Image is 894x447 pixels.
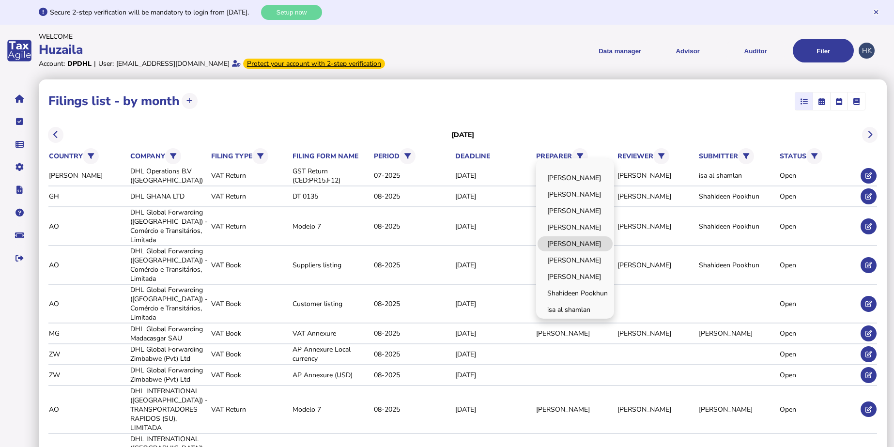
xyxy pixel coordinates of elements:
[873,9,879,15] button: Hide message
[130,146,209,166] th: company
[374,350,452,359] div: 08-2025
[793,39,854,62] button: Filer
[293,261,370,270] div: Suppliers listing
[116,59,230,68] div: [EMAIL_ADDRESS][DOMAIN_NAME]
[130,285,208,322] div: DHL Global Forwarding ([GEOGRAPHIC_DATA]) - Comércio e Transitários, Limitada
[83,148,99,164] button: Filter
[39,59,65,68] div: Account:
[374,299,452,308] div: 08-2025
[48,92,179,109] h1: Filings list - by month
[211,370,289,380] div: VAT Book
[49,405,127,414] div: AO
[455,329,533,338] div: [DATE]
[780,171,858,180] div: Open
[9,202,30,223] button: Help pages
[859,43,875,59] div: Profile settings
[9,111,30,132] button: Tasks
[538,286,613,301] a: Shahideen Pookhun
[293,370,370,380] div: AP Annexure (USD)
[861,325,877,341] button: Edit
[861,257,877,273] button: Edit
[699,329,777,338] div: [PERSON_NAME]
[400,148,416,164] button: Filter
[130,345,208,363] div: DHL Global Forwarding Zimbabwe (Pvt) Ltd
[94,59,96,68] div: |
[536,146,615,166] th: preparer
[211,192,289,201] div: VAT Return
[130,324,208,343] div: DHL Global Forwarding Madacasgar SAU
[795,92,813,110] mat-button-toggle: List view
[617,222,695,231] div: [PERSON_NAME]
[455,151,534,161] th: deadline
[49,222,127,231] div: AO
[374,192,452,201] div: 08-2025
[130,167,208,185] div: DHL Operations B.V ([GEOGRAPHIC_DATA])
[48,127,64,143] button: Previous
[39,32,444,41] div: Welcome
[293,167,370,185] div: GST Return (CED:PR15.F12)
[211,329,289,338] div: VAT Book
[130,192,208,201] div: DHL GHANA LTD
[572,148,588,164] button: Filter
[211,222,289,231] div: VAT Return
[455,405,533,414] div: [DATE]
[725,39,786,62] button: Auditor
[455,261,533,270] div: [DATE]
[451,130,475,139] h3: [DATE]
[780,370,858,380] div: Open
[830,92,848,110] mat-button-toggle: Calendar week view
[98,59,114,68] div: User:
[699,222,777,231] div: Shahideen Pookhun
[538,170,613,185] a: [PERSON_NAME]
[211,146,290,166] th: filing type
[449,39,854,62] menu: navigate products
[455,350,533,359] div: [DATE]
[243,59,385,69] div: From Oct 1, 2025, 2-step verification will be required to login. Set it up now...
[374,222,452,231] div: 08-2025
[538,236,613,251] a: [PERSON_NAME]
[780,261,858,270] div: Open
[657,39,718,62] button: Shows a dropdown of VAT Advisor options
[182,93,198,109] button: Upload transactions
[617,171,695,180] div: [PERSON_NAME]
[699,171,777,180] div: isa al shamlan
[617,405,695,414] div: [PERSON_NAME]
[374,261,452,270] div: 08-2025
[455,222,533,231] div: [DATE]
[780,350,858,359] div: Open
[49,329,127,338] div: MG
[293,345,370,363] div: AP Annexure Local currency
[49,350,127,359] div: ZW
[455,192,533,201] div: [DATE]
[67,59,92,68] div: DPDHL
[699,192,777,201] div: Shahideen Pookhun
[49,192,127,201] div: GH
[861,218,877,234] button: Edit
[9,180,30,200] button: Developer hub links
[455,171,533,180] div: [DATE]
[252,148,268,164] button: Filter
[861,367,877,383] button: Edit
[699,261,777,270] div: Shahideen Pookhun
[617,146,696,166] th: reviewer
[862,127,878,143] button: Next
[861,346,877,362] button: Edit
[48,146,127,166] th: country
[9,225,30,246] button: Raise a support ticket
[653,148,669,164] button: Filter
[780,329,858,338] div: Open
[49,299,127,308] div: AO
[374,329,452,338] div: 08-2025
[779,146,858,166] th: status
[211,350,289,359] div: VAT Book
[211,171,289,180] div: VAT Return
[9,134,30,154] button: Data manager
[813,92,830,110] mat-button-toggle: Calendar month view
[130,247,208,283] div: DHL Global Forwarding ([GEOGRAPHIC_DATA]) - Comércio e Transitários, Limitada
[455,299,533,308] div: [DATE]
[848,92,865,110] mat-button-toggle: Ledger
[211,299,289,308] div: VAT Book
[780,299,858,308] div: Open
[538,187,613,202] a: [PERSON_NAME]
[698,146,777,166] th: submitter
